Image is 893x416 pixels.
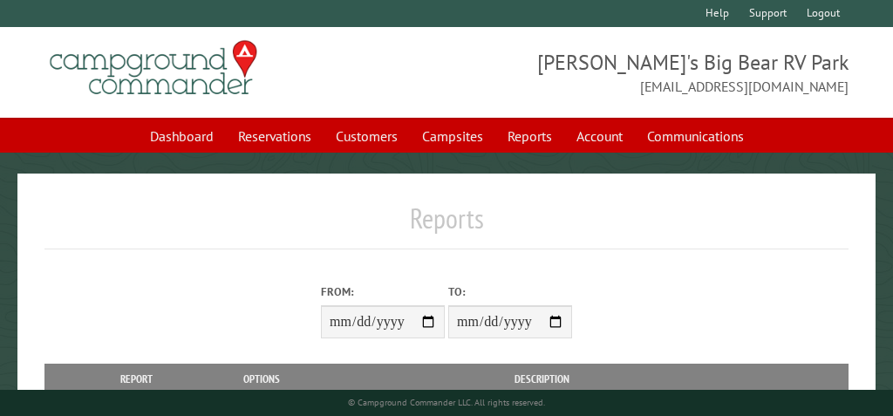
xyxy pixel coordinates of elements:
a: Dashboard [140,119,224,153]
small: © Campground Commander LLC. All rights reserved. [348,397,545,408]
h1: Reports [44,201,849,249]
a: Campsites [412,119,494,153]
label: From: [321,283,445,300]
a: Customers [325,119,408,153]
th: Description [304,364,779,394]
a: Account [566,119,633,153]
a: Communications [637,119,754,153]
th: Options [219,364,304,394]
th: Report [53,364,219,394]
label: To: [448,283,572,300]
img: Campground Commander [44,34,262,102]
a: Reservations [228,119,322,153]
span: [PERSON_NAME]'s Big Bear RV Park [EMAIL_ADDRESS][DOMAIN_NAME] [446,48,849,97]
a: Reports [497,119,562,153]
